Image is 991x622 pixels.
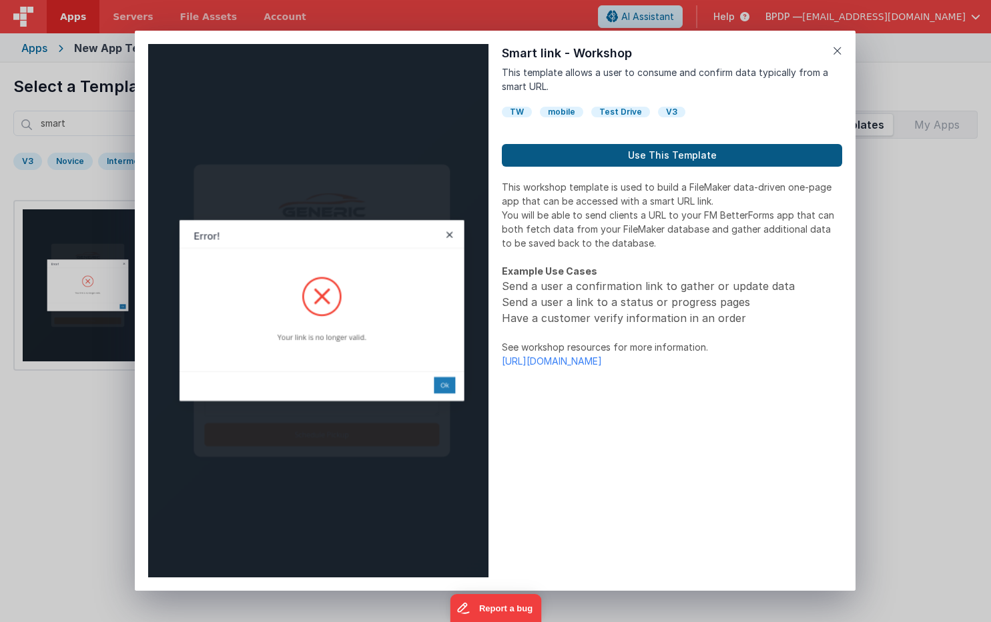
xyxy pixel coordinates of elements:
li: Send a user a confirmation link to gather or update data [502,278,842,294]
button: Use This Template [502,144,842,167]
li: Send a user a link to a status or progress pages [502,294,842,310]
p: See workshop resources for more information. [502,340,842,354]
div: Test Drive [591,107,650,117]
p: This workshop template is used to build a FileMaker data-driven one-page app that can be accessed... [502,180,842,208]
div: mobile [540,107,583,117]
h1: Smart link - Workshop [502,44,842,63]
p: You will be able to send clients a URL to your FM BetterForms app that can both fetch data from y... [502,208,842,250]
iframe: Marker.io feedback button [450,594,541,622]
a: [URL][DOMAIN_NAME] [502,355,602,367]
li: Have a customer verify information in an order [502,310,842,326]
strong: Example Use Cases [502,265,597,277]
div: TW [502,107,532,117]
p: This template allows a user to consume and confirm data typically from a smart URL. [502,65,842,93]
div: V3 [658,107,685,117]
